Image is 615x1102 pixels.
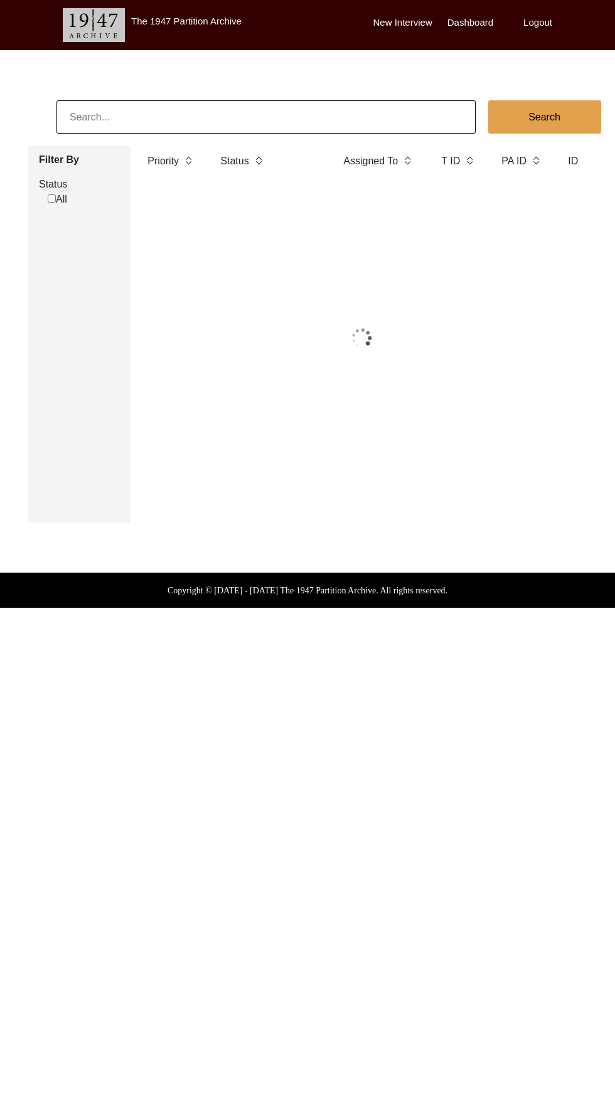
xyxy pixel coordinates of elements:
[465,154,474,167] img: sort-button.png
[314,307,409,369] img: 1*9EBHIOzhE1XfMYoKz1JcsQ.gif
[501,154,527,169] label: PA ID
[523,16,552,30] label: Logout
[48,194,56,203] input: All
[403,154,412,167] img: sort-button.png
[39,177,121,192] label: Status
[220,154,249,169] label: Status
[343,154,398,169] label: Assigned To
[56,100,476,134] input: Search...
[447,16,493,30] label: Dashboard
[568,154,578,169] label: ID
[441,154,460,169] label: T ID
[39,152,121,167] label: Filter By
[184,154,193,167] img: sort-button.png
[254,154,263,167] img: sort-button.png
[48,192,67,207] label: All
[131,16,242,26] label: The 1947 Partition Archive
[63,8,125,42] img: header-logo.png
[168,584,447,597] label: Copyright © [DATE] - [DATE] The 1947 Partition Archive. All rights reserved.
[373,16,432,30] label: New Interview
[532,154,540,167] img: sort-button.png
[147,154,179,169] label: Priority
[488,100,601,134] button: Search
